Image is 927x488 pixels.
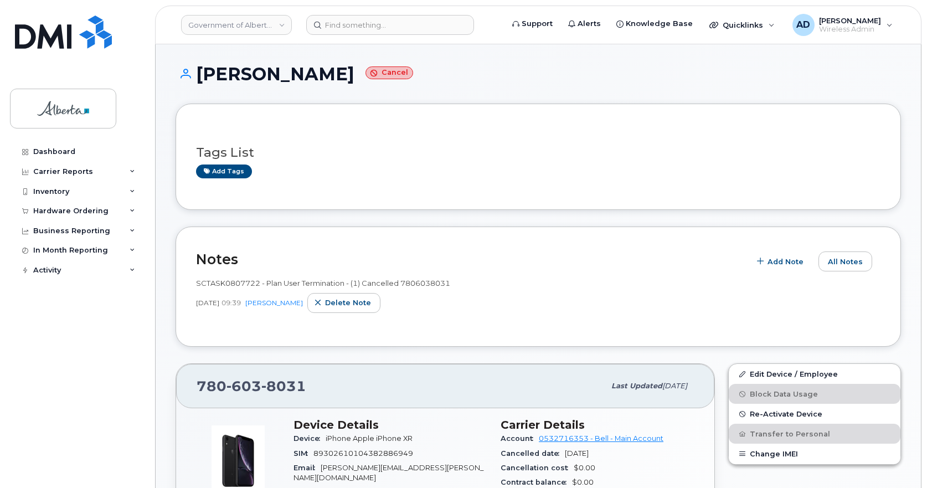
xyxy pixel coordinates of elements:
[307,293,380,313] button: Delete note
[293,464,321,472] span: Email
[196,146,880,160] h3: Tags List
[729,424,900,444] button: Transfer to Personal
[196,279,450,287] span: SCTASK0807722 - Plan User Termination - (1) Cancelled 7806038031
[365,66,413,79] small: Cancel
[293,464,483,482] span: [PERSON_NAME][EMAIL_ADDRESS][PERSON_NAME][DOMAIN_NAME]
[750,251,813,271] button: Add Note
[539,434,663,443] a: 0532716353 - Bell - Main Account
[176,64,901,84] h1: [PERSON_NAME]
[750,410,822,418] span: Re-Activate Device
[729,444,900,464] button: Change IMEI
[222,298,241,307] span: 09:39
[261,378,306,394] span: 8031
[768,256,804,267] span: Add Note
[572,478,594,486] span: $0.00
[501,449,565,458] span: Cancelled date
[196,251,744,268] h2: Notes
[828,256,863,267] span: All Notes
[196,298,219,307] span: [DATE]
[662,382,687,390] span: [DATE]
[293,418,487,432] h3: Device Details
[729,384,900,404] button: Block Data Usage
[313,449,413,458] span: 89302610104382886949
[501,418,694,432] h3: Carrier Details
[245,299,303,307] a: [PERSON_NAME]
[293,449,313,458] span: SIM
[226,378,261,394] span: 603
[325,297,371,308] span: Delete note
[501,434,539,443] span: Account
[818,251,872,271] button: All Notes
[326,434,413,443] span: iPhone Apple iPhone XR
[729,404,900,424] button: Re-Activate Device
[565,449,589,458] span: [DATE]
[574,464,595,472] span: $0.00
[501,478,572,486] span: Contract balance
[197,378,306,394] span: 780
[501,464,574,472] span: Cancellation cost
[293,434,326,443] span: Device
[611,382,662,390] span: Last updated
[196,165,252,178] a: Add tags
[729,364,900,384] a: Edit Device / Employee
